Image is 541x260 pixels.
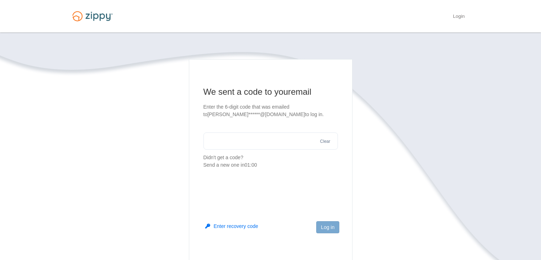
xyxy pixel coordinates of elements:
[205,223,258,230] button: Enter recovery code
[203,161,338,169] div: Send a new one in 01:00
[318,138,333,145] button: Clear
[453,14,465,21] a: Login
[203,86,338,98] h1: We sent a code to your email
[316,221,339,233] button: Log in
[203,103,338,118] p: Enter the 6-digit code that was emailed to [PERSON_NAME]******@[DOMAIN_NAME] to log in.
[203,154,338,169] p: Didn't get a code?
[68,8,117,25] img: Logo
